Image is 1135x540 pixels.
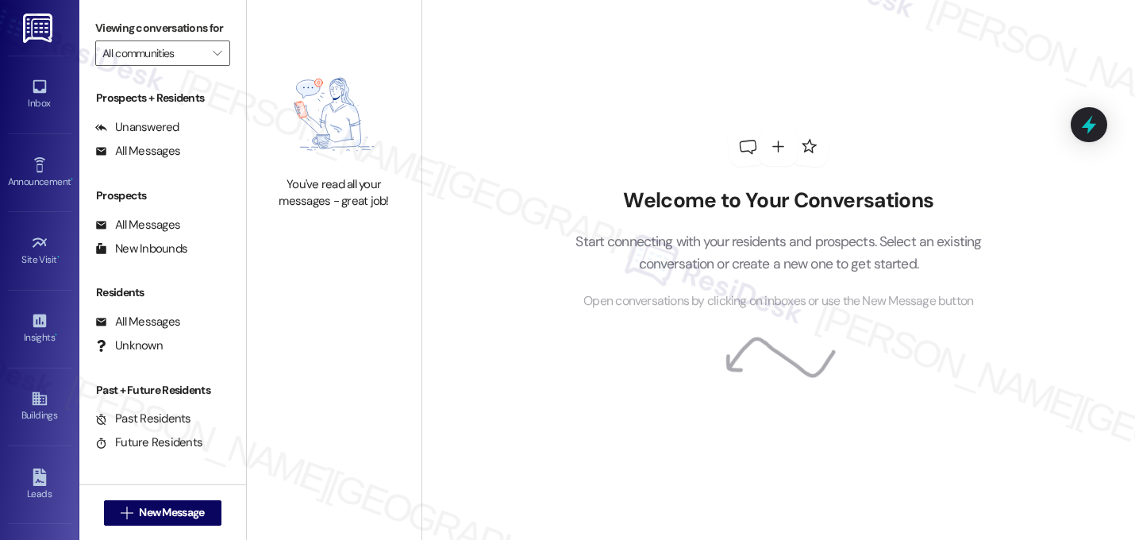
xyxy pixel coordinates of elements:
input: All communities [102,40,205,66]
div: Prospects + Residents [79,90,246,106]
div: Unanswered [95,119,179,136]
a: Site Visit • [8,229,71,272]
div: Past + Future Residents [79,382,246,399]
span: Open conversations by clicking on inboxes or use the New Message button [583,291,973,311]
span: New Message [139,504,204,521]
div: Residents [79,284,246,301]
a: Buildings [8,385,71,428]
div: Past Residents [95,411,191,427]
div: All Messages [95,314,180,330]
div: You've read all your messages - great job! [264,176,404,210]
img: ResiDesk Logo [23,13,56,43]
a: Insights • [8,307,71,350]
div: New Inbounds [95,241,187,257]
div: Future Residents [95,434,202,451]
div: All Messages [95,217,180,233]
span: • [57,252,60,263]
p: Start connecting with your residents and prospects. Select an existing conversation or create a n... [552,230,1006,276]
label: Viewing conversations for [95,16,230,40]
span: • [71,174,73,185]
img: empty-state [264,60,404,168]
div: All Messages [95,143,180,160]
i:  [121,507,133,519]
button: New Message [104,500,221,526]
div: Prospects [79,187,246,204]
span: • [55,330,57,341]
a: Inbox [8,73,71,116]
h2: Welcome to Your Conversations [552,188,1006,213]
i:  [213,47,221,60]
a: Leads [8,464,71,507]
div: Unknown [95,337,163,354]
